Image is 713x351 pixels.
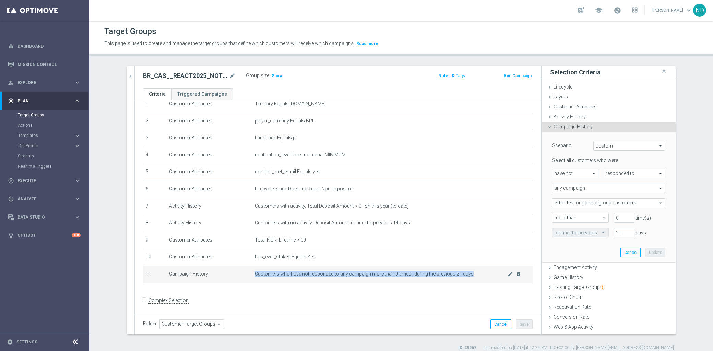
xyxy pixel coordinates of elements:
span: school [595,7,603,14]
h3: Selection Criteria [550,68,601,76]
button: Templates keyboard_arrow_right [18,133,81,138]
td: 3 [143,130,166,147]
td: 7 [143,198,166,215]
a: Mission Control [17,55,81,73]
td: 9 [143,232,166,249]
button: equalizer Dashboard [8,44,81,49]
div: Explore [8,80,74,86]
span: Engagement Activity [554,265,597,270]
span: Show [272,73,283,78]
label: Last modified on [DATE] at 12:24 PM UTC+02:00 by [PERSON_NAME][EMAIL_ADDRESS][DOMAIN_NAME] [483,345,674,351]
span: Customer Attributes [554,104,597,109]
td: Customer Attributes [166,147,252,164]
span: Layers [554,94,568,100]
button: person_search Explore keyboard_arrow_right [8,80,81,85]
i: equalizer [8,43,14,49]
span: Customers with no activity, Deposit Amount, during the previous 14 days [255,220,410,226]
span: Templates [18,133,67,138]
div: Actions [18,120,88,130]
td: Customer Attributes [166,113,252,130]
div: OptiPromo [18,144,74,148]
i: keyboard_arrow_right [74,196,81,202]
div: Optibot [8,226,81,244]
td: 8 [143,215,166,232]
td: Customer Attributes [166,249,252,266]
a: Actions [18,122,71,128]
span: Conversion Rate [554,314,589,320]
span: Game History [554,274,583,280]
td: 11 [143,266,166,283]
td: 2 [143,113,166,130]
td: 4 [143,147,166,164]
h1: Target Groups [104,26,156,36]
i: mode_edit [229,72,236,80]
div: Realtime Triggers [18,161,88,172]
button: Run Campaign [503,72,532,80]
span: This page is used to create and manage the target groups that define which customers will receive... [104,40,355,46]
span: Campaign History [554,124,593,129]
span: Language Equals pt [255,135,297,141]
td: Customer Attributes [166,130,252,147]
td: Customer Attributes [166,181,252,198]
label: Group size [246,73,269,79]
td: Customer Attributes [166,232,252,249]
i: track_changes [8,196,14,202]
i: keyboard_arrow_right [74,97,81,104]
i: person_search [8,80,14,86]
span: Activity History [554,114,586,119]
label: Complex Selection [148,297,189,304]
a: Target Groups [18,112,71,118]
td: 10 [143,249,166,266]
h2: BR_CAS__REACT2025_NOTBETLAST14D__ALL_EMA_TAC_GM [143,72,228,80]
lable: Scenario [552,143,572,148]
div: OptiPromo [18,141,88,151]
div: Target Groups [18,110,88,120]
button: gps_fixed Plan keyboard_arrow_right [8,98,81,104]
i: delete_forever [516,271,521,277]
td: Activity History [166,198,252,215]
div: OptiPromo keyboard_arrow_right [18,143,81,149]
button: Read more [356,40,379,47]
button: Data Studio keyboard_arrow_right [8,214,81,220]
button: track_changes Analyze keyboard_arrow_right [8,196,81,202]
span: Customers with activity, Total Deposit Amount > 0 , on this year (to date) [255,203,409,209]
div: Data Studio [8,214,74,220]
label: Folder [143,321,157,327]
td: 6 [143,181,166,198]
a: Triggered Campaigns [171,88,233,100]
span: Future Value [554,334,580,340]
span: Total NGR, Lifetime > €0 [255,237,306,243]
span: days [635,230,646,235]
td: Customer Attributes [166,96,252,113]
div: Mission Control [8,55,81,73]
a: Dashboard [17,37,81,55]
span: keyboard_arrow_down [685,7,692,14]
button: play_circle_outline Execute keyboard_arrow_right [8,178,81,184]
a: Optibot [17,226,72,244]
div: ND [693,4,706,17]
button: Cancel [490,319,511,329]
span: Execute [17,179,74,183]
i: settings [7,339,13,345]
span: Customers who have not responded to any campaign more than 0 times , during the previous 21 days [255,271,508,277]
span: Explore [17,81,74,85]
span: Analyze [17,197,74,201]
span: OptiPromo [18,144,67,148]
div: lightbulb Optibot +10 [8,233,81,238]
span: time(s) [635,215,651,221]
div: +10 [72,233,81,237]
span: Plan [17,99,74,103]
td: Customer Attributes [166,164,252,181]
span: Risk of Churn [554,294,583,300]
i: close [661,67,667,76]
div: Templates [18,133,74,138]
div: Analyze [8,196,74,202]
span: has_ever_staked Equals Yes [255,254,316,260]
a: Criteria [143,88,171,100]
button: Notes & Tags [438,72,466,80]
span: Data Studio [17,215,74,219]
